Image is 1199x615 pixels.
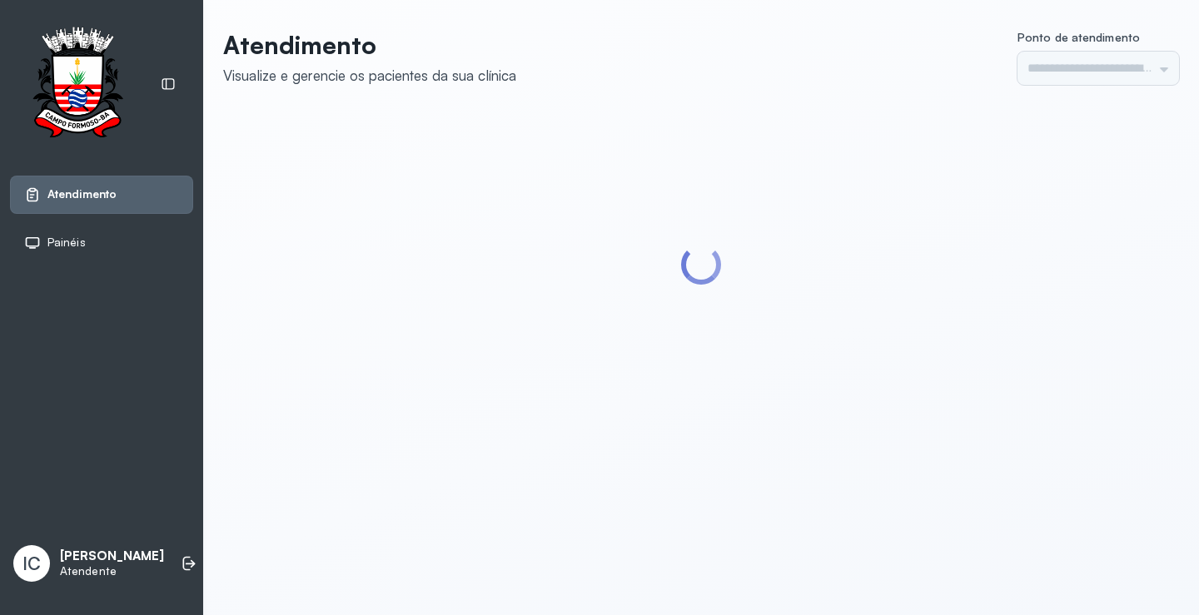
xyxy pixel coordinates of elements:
[24,186,179,203] a: Atendimento
[47,236,86,250] span: Painéis
[47,187,117,201] span: Atendimento
[17,27,137,142] img: Logotipo do estabelecimento
[60,548,164,564] p: [PERSON_NAME]
[223,30,516,60] p: Atendimento
[1017,30,1140,44] span: Ponto de atendimento
[60,564,164,578] p: Atendente
[223,67,516,84] div: Visualize e gerencie os pacientes da sua clínica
